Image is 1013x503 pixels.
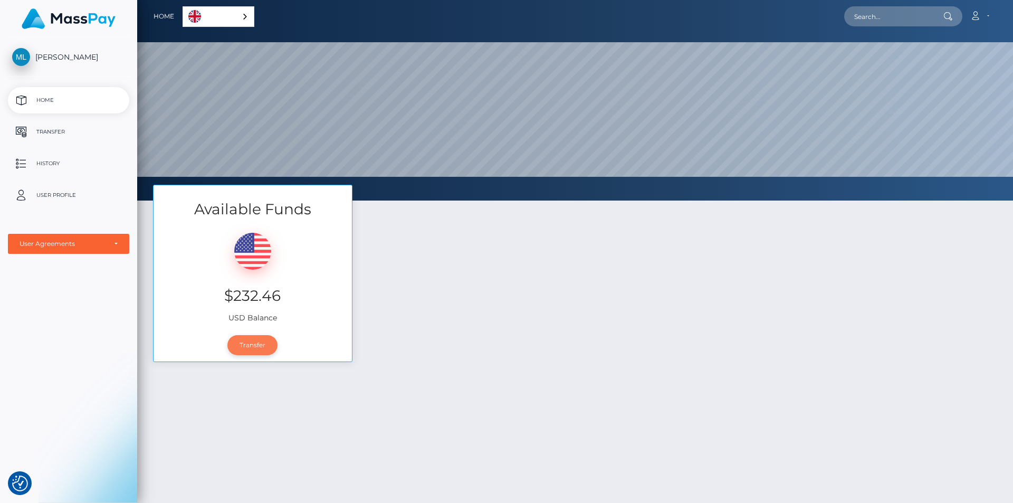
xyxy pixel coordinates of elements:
[8,234,129,254] button: User Agreements
[8,119,129,145] a: Transfer
[227,335,278,355] a: Transfer
[12,124,125,140] p: Transfer
[183,7,254,26] a: English
[12,156,125,172] p: History
[154,199,352,220] h3: Available Funds
[154,220,352,329] div: USD Balance
[154,5,174,27] a: Home
[234,233,271,270] img: USD.png
[12,476,28,491] img: Revisit consent button
[8,87,129,113] a: Home
[8,182,129,208] a: User Profile
[183,6,254,27] div: Language
[161,286,344,306] h3: $232.46
[12,476,28,491] button: Consent Preferences
[20,240,106,248] div: User Agreements
[22,8,116,29] img: MassPay
[12,187,125,203] p: User Profile
[8,150,129,177] a: History
[183,6,254,27] aside: Language selected: English
[8,52,129,62] span: [PERSON_NAME]
[844,6,943,26] input: Search...
[12,92,125,108] p: Home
